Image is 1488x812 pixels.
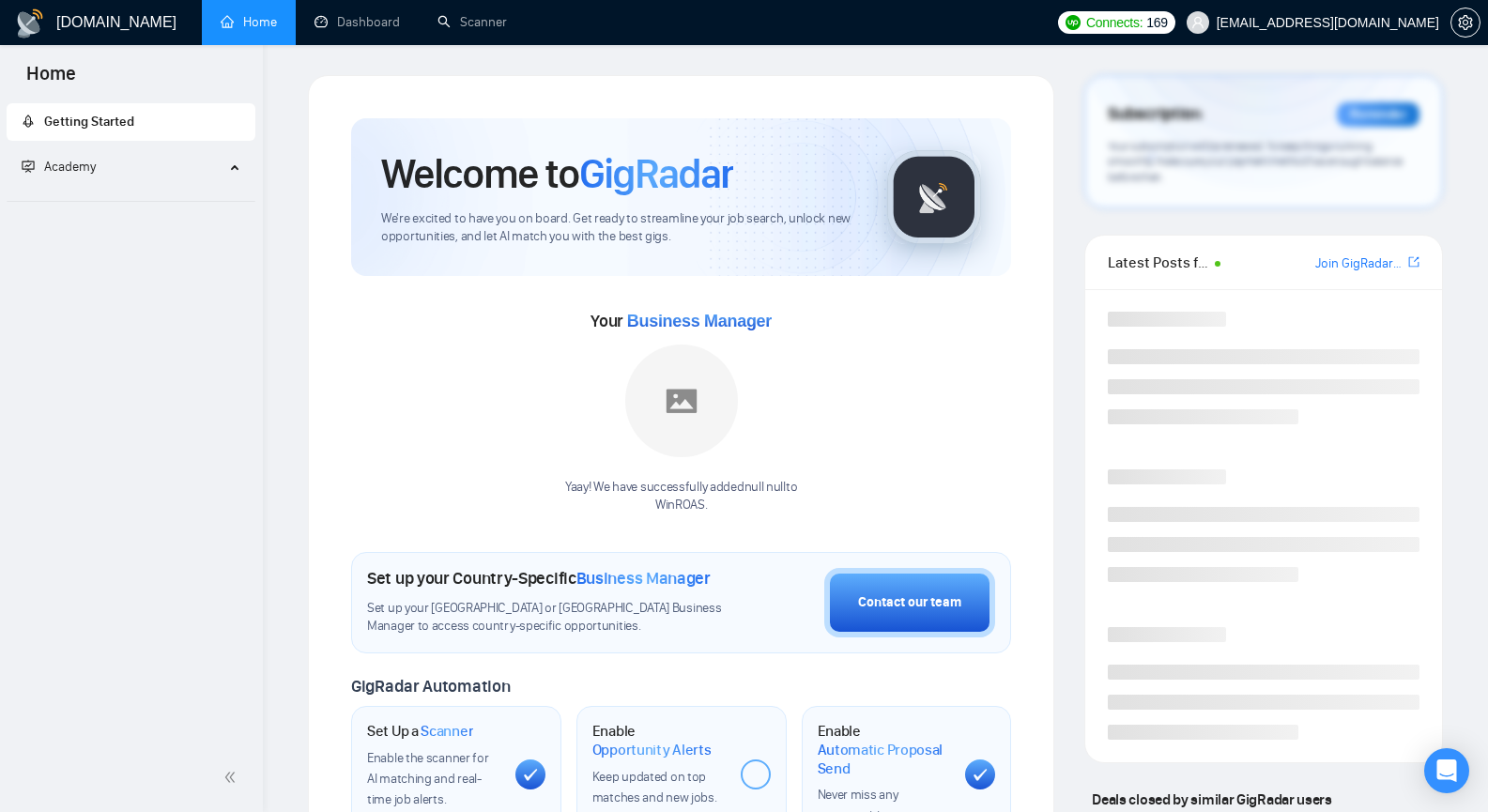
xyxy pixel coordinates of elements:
h1: Enable [818,722,951,777]
h1: Set Up a [367,722,473,741]
span: fund-projection-screen [22,160,35,173]
span: GigRadar Automation [351,676,510,697]
li: Academy Homepage [7,193,255,206]
h1: Welcome to [381,148,733,199]
a: export [1408,253,1419,271]
button: setting [1450,8,1480,38]
div: Contact our team [858,592,961,613]
div: Yaay! We have successfully added null null to [565,479,797,514]
div: Open Intercom Messenger [1424,748,1469,793]
span: Subscription [1108,99,1201,130]
span: Set up your [GEOGRAPHIC_DATA] or [GEOGRAPHIC_DATA] Business Manager to access country-specific op... [367,600,730,636]
span: Keep updated on top matches and new jobs. [592,769,717,805]
span: double-left [223,768,242,787]
a: dashboardDashboard [314,14,400,30]
a: homeHome [221,14,277,30]
span: Home [11,60,91,100]
h1: Enable [592,722,726,758]
img: placeholder.png [625,345,738,457]
span: We're excited to have you on board. Get ready to streamline your job search, unlock new opportuni... [381,210,857,246]
span: Opportunity Alerts [592,741,712,759]
img: upwork-logo.png [1066,15,1081,30]
span: Your [591,311,772,331]
span: Academy [44,159,96,175]
div: Reminder [1337,102,1419,127]
a: searchScanner [437,14,507,30]
span: user [1191,16,1204,29]
span: setting [1451,15,1480,30]
span: rocket [22,115,35,128]
img: logo [15,8,45,38]
span: export [1408,254,1419,269]
button: Contact our team [824,568,995,637]
span: Getting Started [44,114,134,130]
a: Join GigRadar Slack Community [1315,253,1404,274]
span: Business Manager [576,568,711,589]
span: Scanner [421,722,473,741]
span: GigRadar [579,148,733,199]
h1: Set up your Country-Specific [367,568,711,589]
span: Academy [22,159,96,175]
span: Enable the scanner for AI matching and real-time job alerts. [367,750,488,807]
span: Connects: [1086,12,1143,33]
p: WinROAS . [565,497,797,514]
span: Automatic Proposal Send [818,741,951,777]
img: gigradar-logo.png [887,150,981,244]
span: Latest Posts from the GigRadar Community [1108,251,1209,274]
span: Your subscription will be renewed. To keep things running smoothly, make sure your payment method... [1108,139,1403,184]
span: 169 [1146,12,1167,33]
a: setting [1450,15,1480,30]
li: Getting Started [7,103,255,141]
span: Business Manager [627,312,772,330]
